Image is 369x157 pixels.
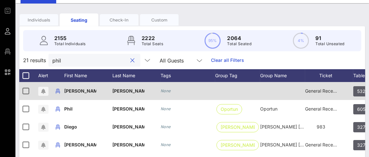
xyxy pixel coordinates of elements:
span: 532 [357,86,365,96]
span: 21 results [23,56,46,64]
p: Diego [64,118,96,136]
i: None [161,106,171,111]
p: 2155 [54,34,86,42]
span: [PERSON_NAME] [PERSON_NAME] Int… [221,122,255,132]
i: None [161,88,171,93]
p: [PERSON_NAME] [112,118,145,136]
div: Custom [140,17,179,23]
p: Total Seated [227,41,251,47]
div: Seating [60,17,98,23]
p: Total Individuals [54,41,86,47]
div: Tags [161,69,215,82]
span: General Reception [305,88,344,94]
p: 91 [315,34,345,42]
div: Group Tag [215,69,260,82]
p: [PERSON_NAME] [112,82,145,100]
span: [PERSON_NAME] [PERSON_NAME] International [260,142,363,147]
span: General Reception [305,106,344,112]
button: clear icon [131,57,135,64]
p: [PERSON_NAME] [112,136,145,154]
span: General Reception [305,142,344,147]
div: Individuals [20,17,58,23]
div: Alert [35,69,51,82]
span: Oportun [221,104,238,114]
span: 605 [357,104,365,114]
p: [PERSON_NAME] [64,136,96,154]
a: Clear all Filters [211,57,244,64]
span: 983 [317,124,326,129]
i: None [161,142,171,147]
span: 327 [357,122,365,132]
span: 327 [357,140,365,150]
div: Ticket [305,69,353,82]
div: First Name [64,69,112,82]
p: Total Seats [142,41,163,47]
p: [PERSON_NAME] [112,100,145,118]
span: [PERSON_NAME] [PERSON_NAME] International [260,124,363,129]
p: 2064 [227,34,251,42]
p: 2222 [142,34,163,42]
span: Oportun [260,106,277,112]
p: Total Unseated [315,41,345,47]
div: Check-In [100,17,138,23]
div: All Guests [160,58,184,63]
p: [PERSON_NAME] [64,82,96,100]
i: None [161,124,171,129]
p: Phil [64,100,96,118]
div: Last Name [112,69,161,82]
div: All Guests [156,54,207,67]
div: Group Name [260,69,305,82]
span: [PERSON_NAME] [PERSON_NAME] Int… [221,140,255,150]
